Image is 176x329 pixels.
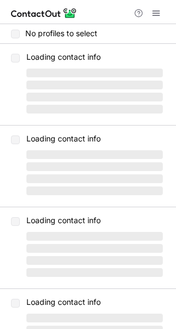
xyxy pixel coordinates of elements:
[11,7,77,20] img: ContactOut v5.3.10
[26,186,163,195] span: ‌
[26,256,163,265] span: ‌
[26,232,163,241] span: ‌
[26,105,163,114] span: ‌
[26,162,163,171] span: ‌
[26,150,163,159] span: ‌
[26,81,163,89] span: ‌
[26,174,163,183] span: ‌
[26,134,163,143] p: Loading contact info
[26,268,163,277] span: ‌
[26,216,163,225] p: Loading contact info
[26,69,163,77] span: ‌
[26,244,163,253] span: ‌
[26,53,163,61] p: Loading contact info
[26,93,163,101] span: ‌
[26,314,163,322] span: ‌
[26,298,163,307] p: Loading contact info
